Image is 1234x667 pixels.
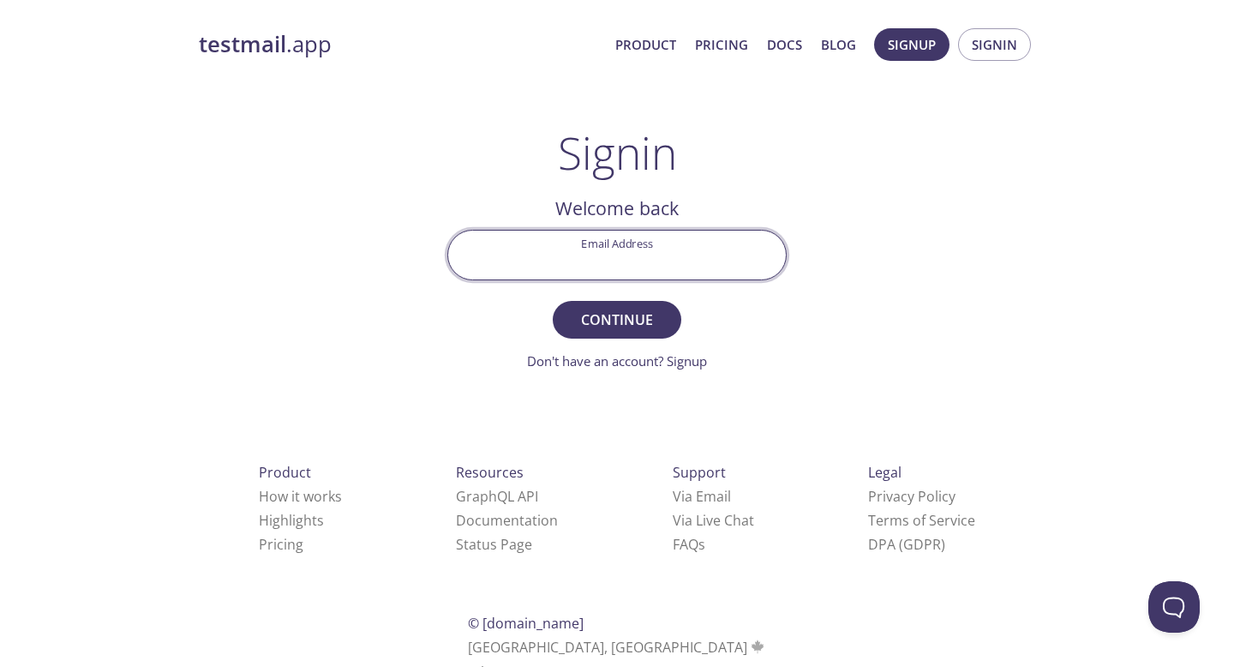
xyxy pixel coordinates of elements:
[456,487,538,506] a: GraphQL API
[259,535,303,554] a: Pricing
[456,535,532,554] a: Status Page
[468,638,767,657] span: [GEOGRAPHIC_DATA], [GEOGRAPHIC_DATA]
[868,463,902,482] span: Legal
[767,33,802,56] a: Docs
[673,535,705,554] a: FAQ
[199,29,286,59] strong: testmail
[259,487,342,506] a: How it works
[259,463,311,482] span: Product
[447,194,787,223] h2: Welcome back
[888,33,936,56] span: Signup
[868,511,975,530] a: Terms of Service
[958,28,1031,61] button: Signin
[868,487,955,506] a: Privacy Policy
[259,511,324,530] a: Highlights
[553,301,681,339] button: Continue
[572,308,662,332] span: Continue
[868,535,945,554] a: DPA (GDPR)
[673,463,726,482] span: Support
[821,33,856,56] a: Blog
[558,127,677,178] h1: Signin
[972,33,1017,56] span: Signin
[456,463,524,482] span: Resources
[1148,581,1200,633] iframe: Help Scout Beacon - Open
[695,33,748,56] a: Pricing
[874,28,949,61] button: Signup
[199,30,602,59] a: testmail.app
[527,352,707,370] a: Don't have an account? Signup
[468,614,584,633] span: © [DOMAIN_NAME]
[673,511,754,530] a: Via Live Chat
[456,511,558,530] a: Documentation
[673,487,731,506] a: Via Email
[698,535,705,554] span: s
[615,33,676,56] a: Product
